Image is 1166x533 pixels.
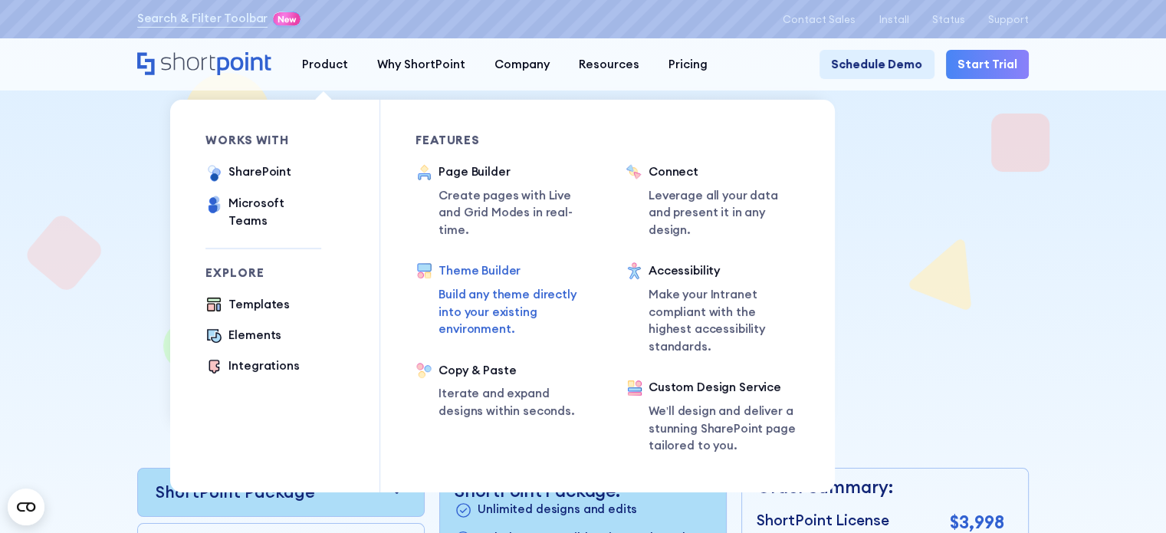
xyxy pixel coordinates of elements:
div: Company [494,56,550,74]
div: Pricing [668,56,708,74]
a: Theme BuilderBuild any theme directly into your existing environment. [415,262,590,338]
p: Build any theme directly into your existing environment. [438,286,590,338]
div: Elements [228,327,281,344]
a: Integrations [205,357,300,377]
p: Unlimited designs and edits [478,501,637,520]
a: Company [480,50,564,79]
a: Product [287,50,363,79]
a: Copy & PasteIterate and expand designs within seconds. [415,362,590,420]
div: SharePoint [228,163,291,181]
div: Copy & Paste [438,362,590,380]
a: ConnectLeverage all your data and present it in any design. [626,163,802,239]
a: Search & Filter Toolbar [137,10,268,28]
a: Custom Design ServiceWe’ll design and deliver a stunning SharePoint page tailored to you. [626,379,800,457]
p: Create pages with Live and Grid Modes in real-time. [438,187,592,239]
a: Contact Sales [783,14,856,25]
div: Explore [205,267,321,278]
a: Elements [205,327,281,346]
a: Install [879,14,908,25]
a: Home [137,52,273,77]
div: Resources [579,56,639,74]
div: Features [415,134,590,146]
div: Page Builder [438,163,592,181]
div: Why ShortPoint [377,56,465,74]
a: SharePoint [205,163,291,183]
div: Integrations [228,357,299,375]
p: Order Summary: [757,474,1004,500]
a: Templates [205,296,290,315]
a: Page BuilderCreate pages with Live and Grid Modes in real-time. [415,163,592,239]
iframe: Chat Widget [890,355,1166,533]
a: Schedule Demo [819,50,934,79]
div: Connect [649,163,802,181]
p: Make your Intranet compliant with the highest accessibility standards. [649,286,800,356]
p: Iterate and expand designs within seconds. [438,385,590,420]
p: Leverage all your data and present it in any design. [649,187,802,239]
a: Support [988,14,1029,25]
p: ShortPoint Package [156,480,315,505]
div: Theme Builder [438,262,590,280]
p: ShortPoint License [757,509,889,531]
a: Resources [564,50,654,79]
div: Microsoft Teams [228,195,321,230]
a: Microsoft Teams [205,195,321,230]
div: Custom Design Service [649,379,800,396]
div: works with [205,134,321,146]
div: Templates [228,296,290,314]
a: Why ShortPoint [363,50,480,79]
div: Accessibility [649,262,800,280]
a: AccessibilityMake your Intranet compliant with the highest accessibility standards. [626,262,800,356]
button: Open CMP widget [8,489,44,525]
p: We’ll design and deliver a stunning SharePoint page tailored to you. [649,403,800,455]
a: Start Trial [946,50,1029,79]
a: Pricing [654,50,722,79]
div: Product [302,56,348,74]
a: Status [932,14,965,25]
